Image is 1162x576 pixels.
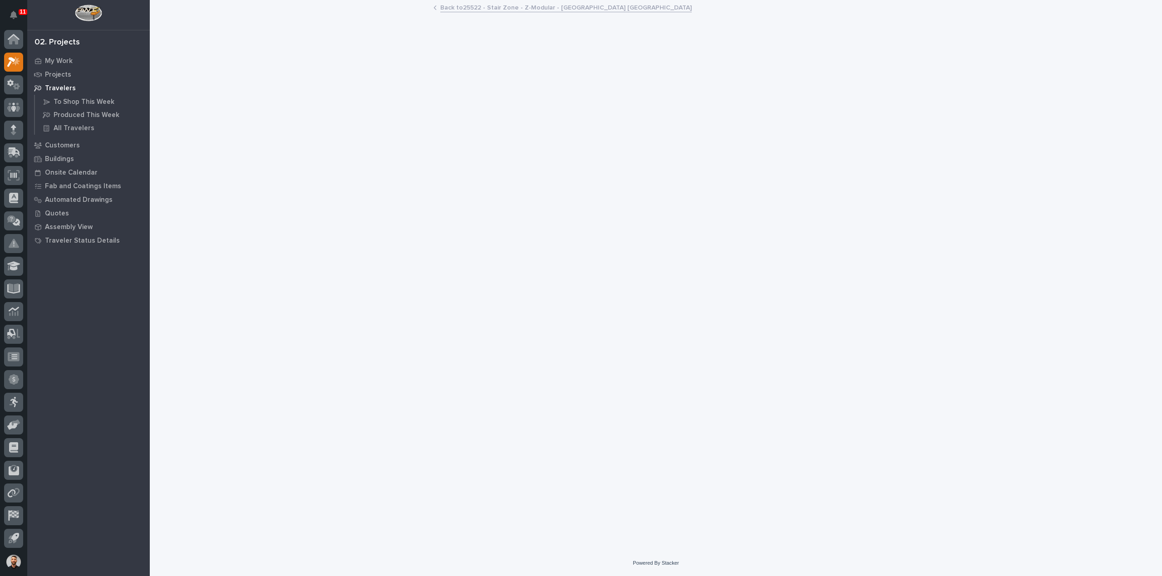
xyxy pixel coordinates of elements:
a: Back to25522 - Stair Zone - Z-Modular - [GEOGRAPHIC_DATA] [GEOGRAPHIC_DATA] [440,2,692,12]
a: Fab and Coatings Items [27,179,150,193]
a: All Travelers [35,122,150,134]
a: Customers [27,138,150,152]
p: Assembly View [45,223,93,231]
a: Buildings [27,152,150,166]
p: Quotes [45,210,69,218]
p: Onsite Calendar [45,169,98,177]
a: Traveler Status Details [27,234,150,247]
p: 11 [20,9,26,15]
a: My Work [27,54,150,68]
div: 02. Projects [34,38,80,48]
a: Powered By Stacker [633,560,679,566]
a: Produced This Week [35,108,150,121]
img: Workspace Logo [75,5,102,21]
div: Notifications11 [11,11,23,25]
a: Projects [27,68,150,81]
p: To Shop This Week [54,98,114,106]
a: Quotes [27,206,150,220]
p: Automated Drawings [45,196,113,204]
a: To Shop This Week [35,95,150,108]
p: Projects [45,71,71,79]
button: users-avatar [4,552,23,571]
p: Buildings [45,155,74,163]
p: Travelers [45,84,76,93]
p: My Work [45,57,73,65]
a: Automated Drawings [27,193,150,206]
p: Fab and Coatings Items [45,182,121,190]
p: Traveler Status Details [45,237,120,245]
a: Onsite Calendar [27,166,150,179]
p: Customers [45,142,80,150]
button: Notifications [4,5,23,24]
a: Assembly View [27,220,150,234]
a: Travelers [27,81,150,95]
p: Produced This Week [54,111,119,119]
p: All Travelers [54,124,94,132]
